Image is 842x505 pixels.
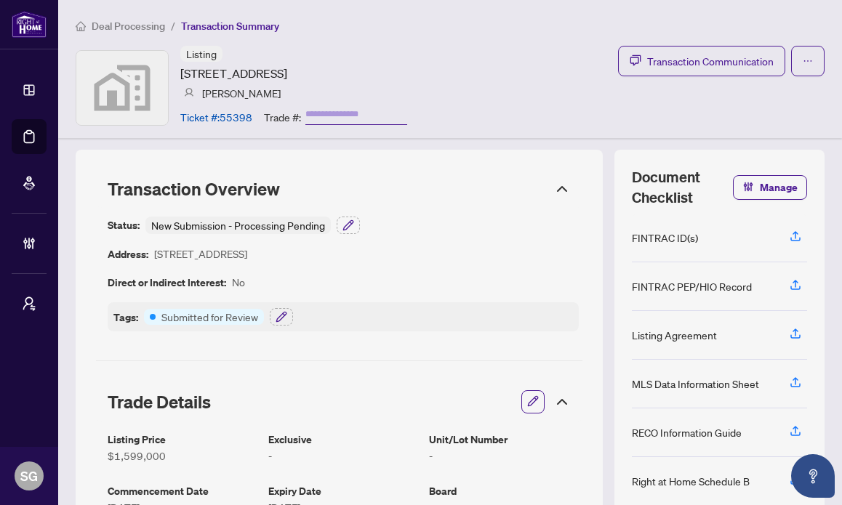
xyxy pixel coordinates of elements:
img: svg%3e [76,51,168,125]
div: FINTRAC ID(s) [632,230,698,246]
img: logo [12,11,47,38]
article: Address: [108,246,148,262]
article: - [429,448,578,464]
article: Board [429,482,578,499]
article: [STREET_ADDRESS] [180,65,287,82]
span: Manage [760,176,798,199]
span: user-switch [22,296,36,311]
span: Listing [186,47,217,60]
span: SG [20,466,38,486]
button: Transaction Communication [618,46,785,76]
article: Exclusive [268,431,417,448]
div: Listing Agreement [632,327,717,343]
article: Listing Price [108,431,257,448]
div: Right at Home Schedule B [632,473,750,489]
img: svg%3e [184,88,194,98]
div: MLS Data Information Sheet [632,376,759,392]
article: Trade #: [264,109,301,125]
article: Status: [108,217,140,234]
article: [PERSON_NAME] [202,85,281,101]
button: Open asap [791,454,835,498]
button: Manage [733,175,807,200]
span: Document Checklist [632,167,734,208]
span: home [76,21,86,31]
article: Tags: [113,309,138,326]
div: New Submission - Processing Pending [145,217,331,234]
div: RECO Information Guide [632,424,742,440]
div: FINTRAC PEP/HIO Record [632,278,752,294]
article: $1,599,000 [108,448,257,464]
span: Deal Processing [92,20,165,33]
article: Unit/Lot Number [429,431,578,448]
span: Trade Details [108,391,211,413]
span: ellipsis [803,56,813,66]
article: Ticket #: 55398 [180,109,252,125]
article: Direct or Indirect Interest: [108,274,226,291]
li: / [171,17,175,34]
article: No [232,274,245,291]
article: - [268,448,417,464]
div: Transaction Overview [96,170,582,208]
article: Expiry Date [268,482,417,499]
span: Transaction Overview [108,178,280,200]
article: Commencement Date [108,482,257,499]
span: Transaction Summary [181,20,279,33]
span: Transaction Communication [647,53,774,70]
article: Submitted for Review [161,309,258,325]
div: Trade Details [96,381,582,422]
article: [STREET_ADDRESS] [154,246,247,262]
